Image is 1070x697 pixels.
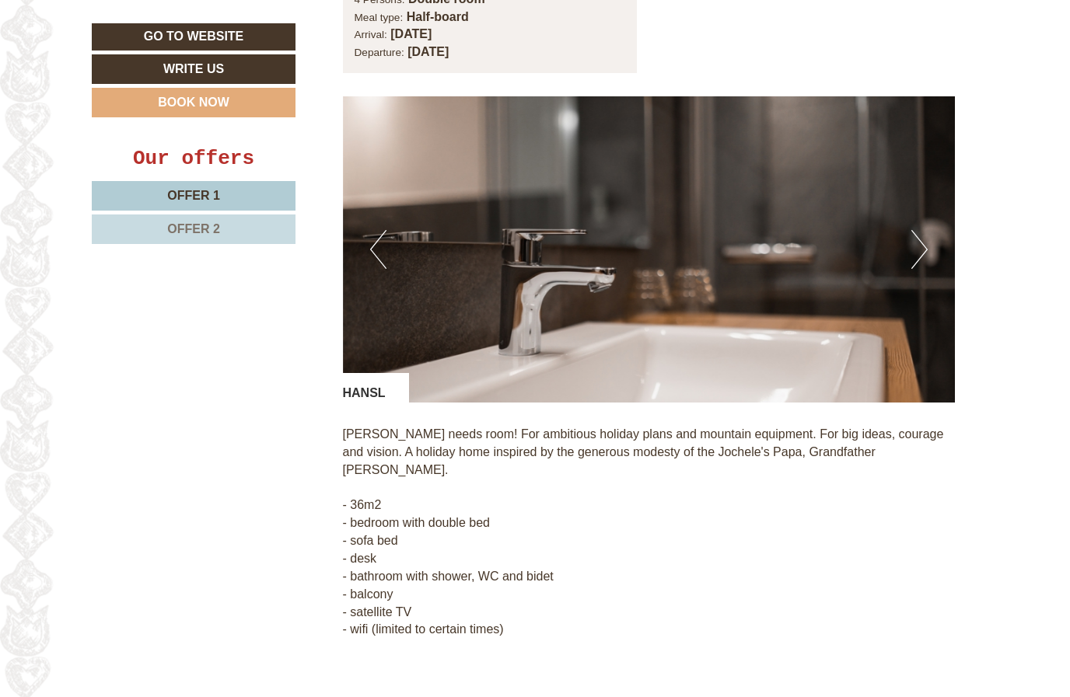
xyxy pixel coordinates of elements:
img: image [343,96,956,403]
a: Go to website [92,23,295,51]
b: [DATE] [407,45,449,58]
small: Arrival: [355,29,387,40]
div: HANSL [343,373,409,403]
span: Offer 2 [167,222,220,235]
span: Offer 1 [167,189,220,202]
button: Next [911,230,928,269]
div: Our offers [92,145,295,173]
small: Departure: [355,47,404,58]
b: [DATE] [390,27,432,40]
button: Previous [370,230,386,269]
small: Meal type: [355,12,404,23]
b: Half-board [407,10,469,23]
p: [PERSON_NAME] needs room! For ambitious holiday plans and mountain equipment. For big ideas, cour... [343,426,956,639]
a: Book now [92,88,295,117]
a: Write us [92,54,295,84]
